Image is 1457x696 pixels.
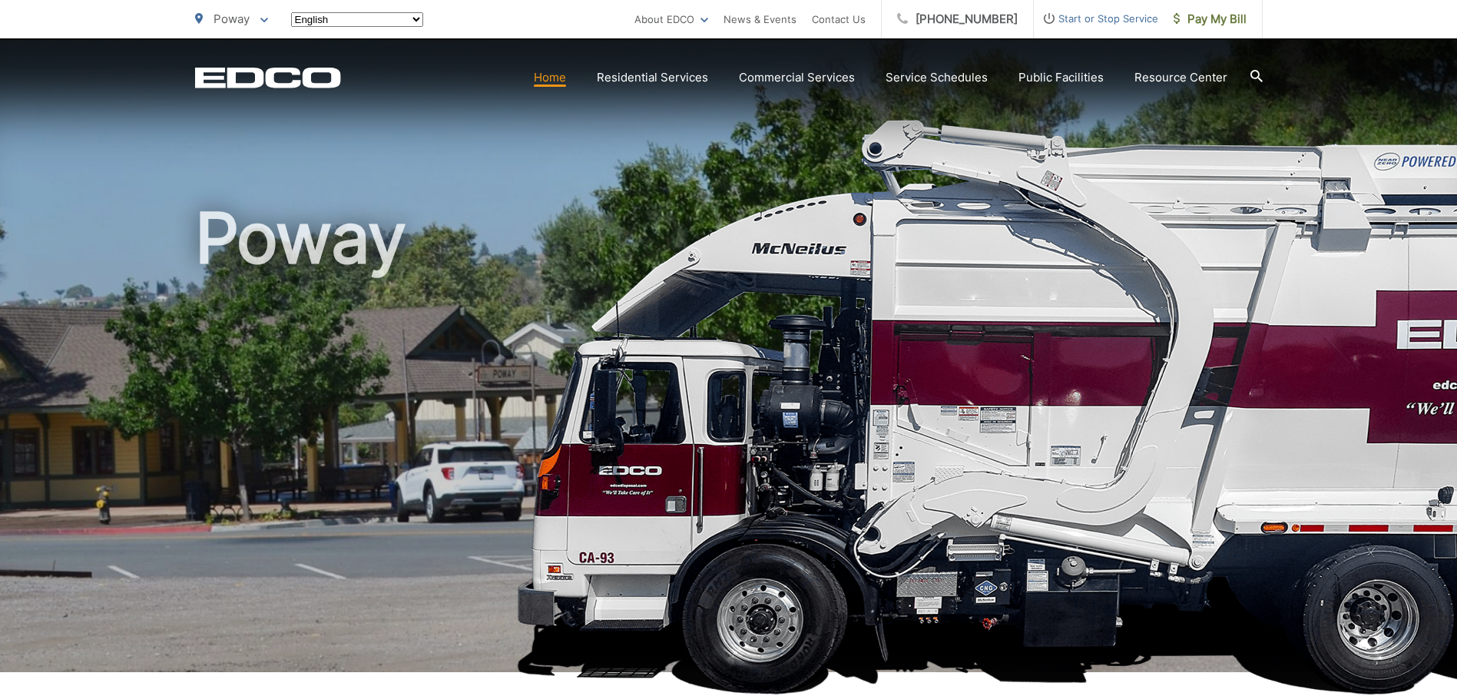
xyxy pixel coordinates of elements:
span: Pay My Bill [1174,10,1247,28]
a: News & Events [724,10,796,28]
a: Resource Center [1134,68,1227,87]
a: Public Facilities [1018,68,1104,87]
a: Home [534,68,566,87]
a: EDCD logo. Return to the homepage. [195,67,341,88]
a: Residential Services [597,68,708,87]
a: Service Schedules [886,68,988,87]
a: Commercial Services [739,68,855,87]
a: About EDCO [634,10,708,28]
h1: Poway [195,200,1263,686]
select: Select a language [291,12,423,27]
a: Contact Us [812,10,866,28]
span: Poway [214,12,250,26]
